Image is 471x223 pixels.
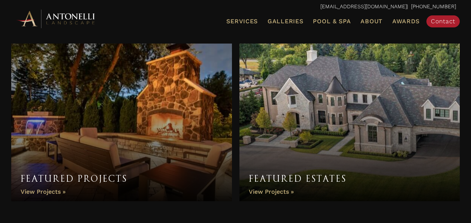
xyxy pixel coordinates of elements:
span: Galleries [268,18,303,25]
a: Galleries [265,17,306,26]
a: [EMAIL_ADDRESS][DOMAIN_NAME] [320,3,407,9]
img: Antonelli Horizontal Logo [15,8,97,29]
a: Awards [389,17,423,26]
span: Awards [392,18,420,25]
a: Pool & Spa [310,17,354,26]
span: Pool & Spa [313,18,351,25]
span: About [360,18,383,24]
a: About [357,17,386,26]
p: | [PHONE_NUMBER] [15,2,456,12]
a: Contact [426,15,460,27]
span: Contact [431,18,455,25]
a: Services [223,17,261,26]
span: Services [226,18,258,24]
